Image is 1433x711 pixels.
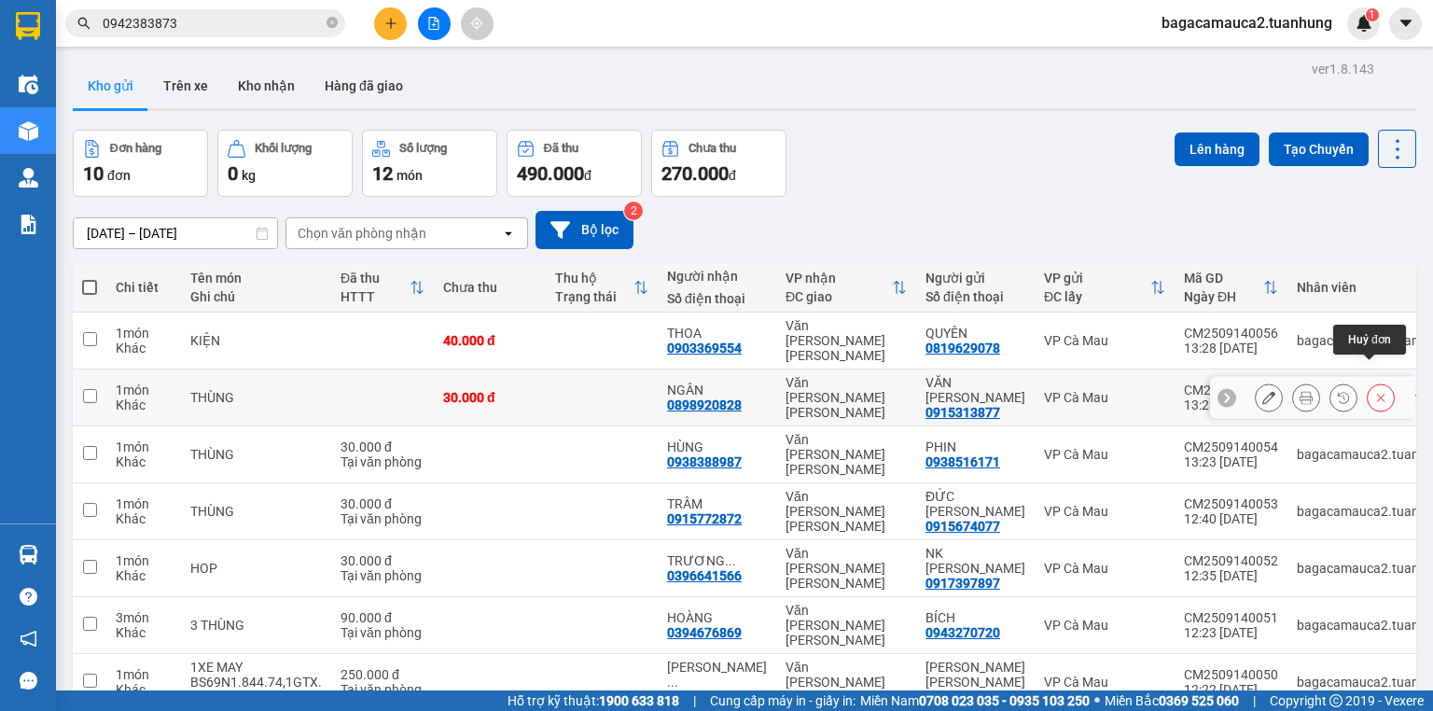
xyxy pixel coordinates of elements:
span: Miền Nam [860,690,1090,711]
button: Chưa thu270.000đ [651,130,786,197]
div: 0943270720 [925,625,1000,640]
div: 0917397897 [925,576,1000,591]
span: đ [729,168,736,183]
button: Bộ lọc [536,211,633,249]
div: Tại văn phòng [341,625,424,640]
div: 250.000 đ [341,667,424,682]
div: 0903369554 [667,341,742,355]
div: Văn [PERSON_NAME] [PERSON_NAME] [786,489,907,534]
div: 0396641566 [667,568,742,583]
div: Đã thu [544,142,578,155]
span: aim [470,17,483,30]
div: VP Cà Mau [1044,618,1165,633]
div: Tại văn phòng [341,568,424,583]
img: warehouse-icon [19,168,38,188]
b: GỬI : VP Cà Mau [8,117,198,147]
img: icon-new-feature [1356,15,1372,32]
div: THOA [667,326,767,341]
div: Mã GD [1184,271,1263,286]
div: CM2509140056 [1184,326,1278,341]
div: NK KIM LONG [925,546,1025,576]
div: CM2509140054 [1184,439,1278,454]
div: 1 món [116,496,172,511]
span: close-circle [327,17,338,28]
div: CM2509140051 [1184,610,1278,625]
div: Trạng thái [555,289,633,304]
span: | [693,690,696,711]
div: 1 món [116,383,172,397]
div: 0915674077 [925,519,1000,534]
div: Khác [116,397,172,412]
span: đ [584,168,591,183]
div: Văn [PERSON_NAME] [PERSON_NAME] [786,660,907,704]
div: Tại văn phòng [341,511,424,526]
div: Khác [116,454,172,469]
span: 1 [1369,8,1375,21]
button: Lên hàng [1175,132,1259,166]
div: Khác [116,341,172,355]
span: Miền Bắc [1105,690,1239,711]
div: 1 món [116,667,172,682]
span: question-circle [20,588,37,606]
div: 90.000 đ [341,610,424,625]
div: 12:22 [DATE] [1184,682,1278,697]
button: Hàng đã giao [310,63,418,108]
div: Văn [PERSON_NAME] [PERSON_NAME] [786,375,907,420]
div: CM2509140055 [1184,383,1278,397]
button: Đơn hàng10đơn [73,130,208,197]
div: HÙNG [667,439,767,454]
div: Đơn hàng [110,142,161,155]
div: Chưa thu [443,280,536,295]
input: Select a date range. [74,218,277,248]
img: warehouse-icon [19,121,38,141]
div: THÙNG [190,447,322,462]
div: 3 THÙNG [190,618,322,633]
div: THÙNG [190,504,322,519]
div: Khối lượng [255,142,312,155]
div: 0898920828 [667,397,742,412]
div: 0938202409 [667,690,742,704]
div: Ngày ĐH [1184,289,1263,304]
strong: 0369 525 060 [1159,693,1239,708]
span: | [1253,690,1256,711]
button: Tạo Chuyến [1269,132,1369,166]
div: Khác [116,568,172,583]
div: 13:23 [DATE] [1184,454,1278,469]
div: CM2509140053 [1184,496,1278,511]
sup: 2 [624,202,643,220]
th: Toggle SortBy [546,263,658,313]
div: Chọn văn phòng nhận [298,224,426,243]
div: VP Cà Mau [1044,675,1165,690]
div: TRƯƠNG MINH LAB [667,553,767,568]
button: aim [461,7,494,40]
div: VP nhận [786,271,892,286]
div: HTTT [341,289,410,304]
button: plus [374,7,407,40]
div: 40.000 đ [443,333,536,348]
span: phone [107,68,122,83]
div: HOÀNG [667,610,767,625]
div: 13:28 [DATE] [1184,341,1278,355]
button: Đã thu490.000đ [507,130,642,197]
button: Khối lượng0kg [217,130,353,197]
div: PHIN [925,439,1025,454]
th: Toggle SortBy [776,263,916,313]
div: 1 món [116,326,172,341]
div: KHACH THEO 001.54 [190,690,322,704]
div: 30.000 đ [341,553,424,568]
button: Kho nhận [223,63,310,108]
div: 1 món [116,553,172,568]
div: ver 1.8.143 [1312,59,1374,79]
div: TRÂM [667,496,767,511]
span: món [397,168,423,183]
div: VP Cà Mau [1044,333,1165,348]
span: search [77,17,90,30]
div: HOP [190,561,322,576]
span: 0 [228,162,238,185]
div: Ghi chú [190,289,322,304]
div: Số điện thoại [925,289,1025,304]
div: Người nhận [667,269,767,284]
span: ... [725,553,736,568]
span: file-add [427,17,440,30]
div: 0938516171 [925,454,1000,469]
